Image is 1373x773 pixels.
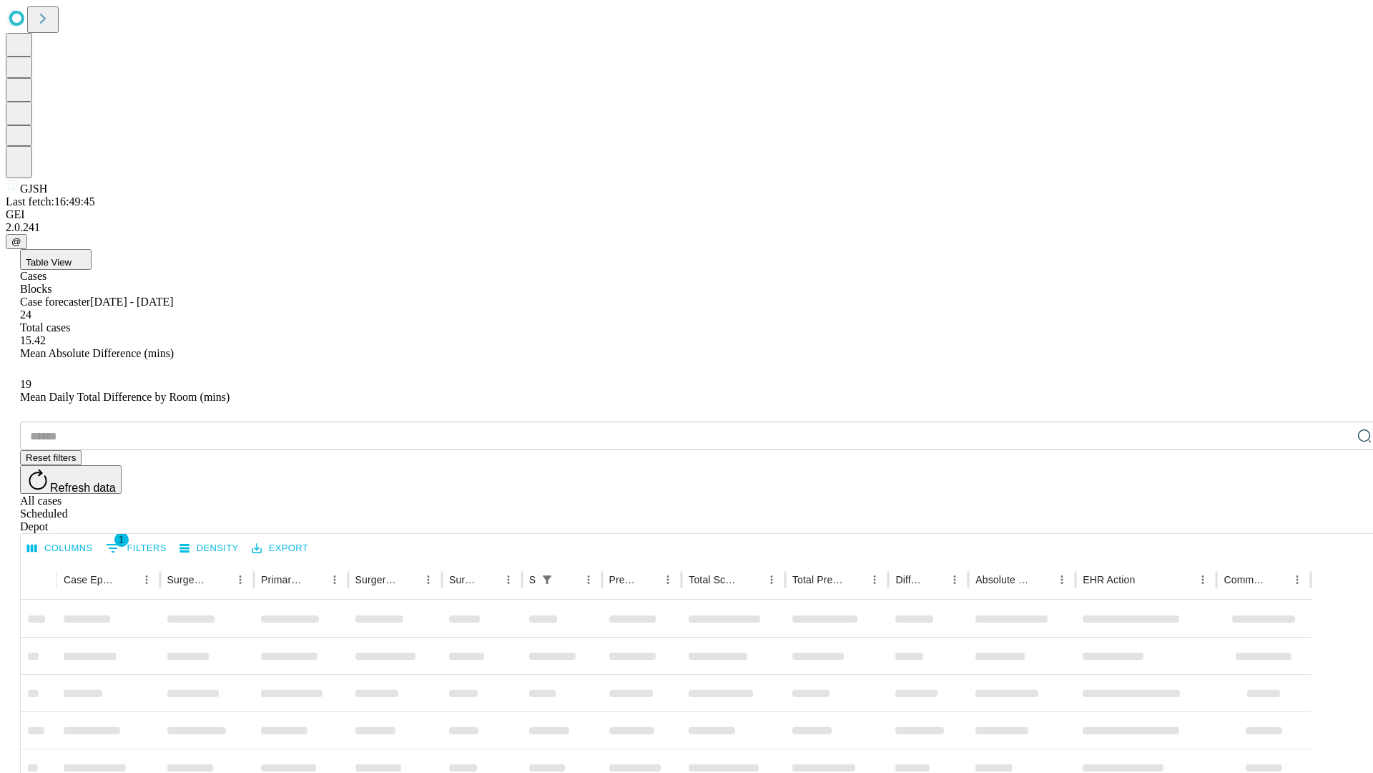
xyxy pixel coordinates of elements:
[137,570,157,590] button: Menu
[20,296,90,308] span: Case forecaster
[6,208,1367,221] div: GEI
[865,570,885,590] button: Menu
[558,570,579,590] button: Sort
[6,195,95,208] span: Last fetch: 16:49:45
[658,570,678,590] button: Menu
[20,183,47,195] span: GJSH
[975,574,1030,585] div: Absolute Difference
[1083,574,1135,585] div: EHR Action
[26,452,76,463] span: Reset filters
[20,249,92,270] button: Table View
[20,465,122,494] button: Refresh data
[537,570,557,590] button: Show filters
[355,574,397,585] div: Surgery Name
[1267,570,1287,590] button: Sort
[64,574,115,585] div: Case Epic Id
[398,570,418,590] button: Sort
[20,308,31,321] span: 24
[6,234,27,249] button: @
[945,570,965,590] button: Menu
[11,236,21,247] span: @
[20,347,174,359] span: Mean Absolute Difference (mins)
[305,570,325,590] button: Sort
[248,538,312,560] button: Export
[895,574,923,585] div: Difference
[579,570,599,590] button: Menu
[50,482,116,494] span: Refresh data
[20,378,31,390] span: 19
[449,574,477,585] div: Surgery Date
[24,538,97,560] button: Select columns
[1193,570,1213,590] button: Menu
[176,538,242,560] button: Density
[90,296,173,308] span: [DATE] - [DATE]
[478,570,498,590] button: Sort
[114,533,129,547] span: 1
[230,570,250,590] button: Menu
[498,570,518,590] button: Menu
[529,574,536,585] div: Scheduled In Room Duration
[1287,570,1307,590] button: Menu
[925,570,945,590] button: Sort
[418,570,438,590] button: Menu
[325,570,345,590] button: Menu
[20,334,46,346] span: 15.42
[102,537,170,560] button: Show filters
[762,570,782,590] button: Menu
[689,574,740,585] div: Total Scheduled Duration
[1052,570,1072,590] button: Menu
[117,570,137,590] button: Sort
[261,574,302,585] div: Primary Service
[1032,570,1052,590] button: Sort
[20,321,70,334] span: Total cases
[6,221,1367,234] div: 2.0.241
[210,570,230,590] button: Sort
[20,391,230,403] span: Mean Daily Total Difference by Room (mins)
[20,450,82,465] button: Reset filters
[537,570,557,590] div: 1 active filter
[167,574,209,585] div: Surgeon Name
[792,574,844,585] div: Total Predicted Duration
[638,570,658,590] button: Sort
[609,574,637,585] div: Predicted In Room Duration
[742,570,762,590] button: Sort
[1136,570,1156,590] button: Sort
[26,257,72,268] span: Table View
[845,570,865,590] button: Sort
[1224,574,1265,585] div: Comments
